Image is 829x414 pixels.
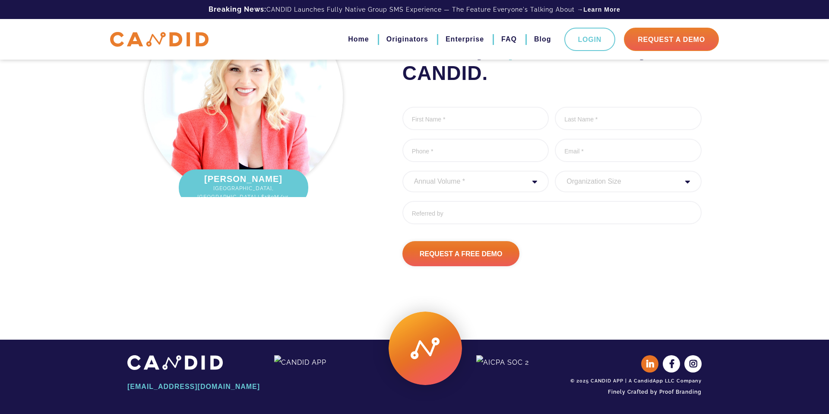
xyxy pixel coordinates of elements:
[179,169,308,206] div: [PERSON_NAME]
[127,379,261,394] a: [EMAIL_ADDRESS][DOMAIN_NAME]
[568,378,702,385] div: © 2025 CANDID APP | A CandidApp LLC Company
[446,32,484,47] a: Enterprise
[348,32,369,47] a: Home
[274,355,326,370] img: CANDID APP
[402,241,520,266] input: Request A Free Demo
[402,37,702,85] h2: See Why LO’s Rely On CANDID.
[402,201,702,224] input: Referred by
[386,32,428,47] a: Originators
[209,5,266,13] b: Breaking News:
[534,32,551,47] a: Blog
[501,32,517,47] a: FAQ
[402,107,549,130] input: First Name *
[187,184,300,201] span: [GEOGRAPHIC_DATA], [GEOGRAPHIC_DATA] | $180M/yr.
[476,355,529,370] img: AICPA SOC 2
[555,139,702,162] input: Email *
[127,355,223,369] img: CANDID APP
[110,32,209,47] img: CANDID APP
[564,28,616,51] a: Login
[402,139,549,162] input: Phone *
[568,385,702,399] a: Finely Crafted by Proof Branding
[555,107,702,130] input: Last Name *
[583,5,620,14] a: Learn More
[624,28,719,51] a: Request A Demo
